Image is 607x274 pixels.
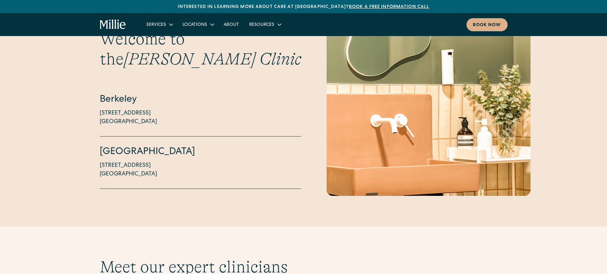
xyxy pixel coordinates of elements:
[100,95,137,105] a: Berkeley
[146,22,166,28] div: Services
[100,29,301,69] h3: Welcome to the
[249,22,274,28] div: Resources
[100,109,157,126] a: [STREET_ADDRESS][GEOGRAPHIC_DATA]
[327,22,531,203] img: Modern bathroom sink area with soap dispensers, greenery, and a stylish mirror, emphasizing clean...
[100,109,157,126] p: [STREET_ADDRESS] [GEOGRAPHIC_DATA]
[244,19,286,30] div: Resources
[100,147,195,157] a: [GEOGRAPHIC_DATA]
[100,161,157,179] a: [STREET_ADDRESS][GEOGRAPHIC_DATA]
[473,22,501,29] div: Book now
[100,161,157,179] p: [STREET_ADDRESS] [GEOGRAPHIC_DATA]
[466,18,508,31] a: Book now
[124,49,301,69] span: [PERSON_NAME] Clinic
[177,19,219,30] div: Locations
[219,19,244,30] a: About
[141,19,177,30] div: Services
[100,19,126,30] a: home
[327,22,531,196] div: 6 / 6
[183,22,207,28] div: Locations
[349,5,429,9] a: Book a free information call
